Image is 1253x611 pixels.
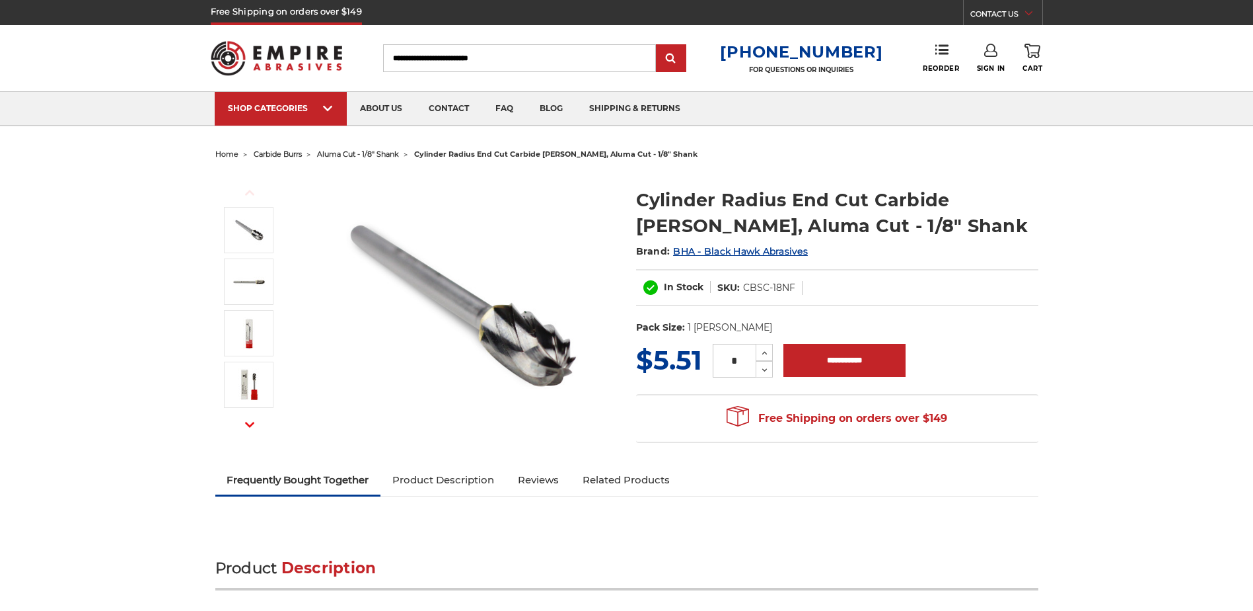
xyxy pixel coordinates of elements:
[720,65,882,74] p: FOR QUESTIONS OR INQUIRIES
[233,265,266,298] img: SC-51NF cylinder radius end cut shape carbide burr 1/8" shank
[576,92,694,126] a: shipping & returns
[977,64,1005,73] span: Sign In
[233,214,266,247] img: ball nose cylinder aluma cut die grinder bit
[526,92,576,126] a: blog
[228,103,334,113] div: SHOP CATEGORIES
[234,179,266,207] button: Previous
[380,466,506,495] a: Product Description
[727,405,947,432] span: Free Shipping on orders over $149
[673,245,808,257] a: BHA - Black Hawk Abrasives
[636,187,1038,239] h1: Cylinder Radius End Cut Carbide [PERSON_NAME], Aluma Cut - 1/8" Shank
[688,321,772,335] dd: 1 [PERSON_NAME]
[233,317,266,350] img: Cylindrical radius end cut aluma cut carbide burr - 1/8 inch shank
[1022,64,1042,73] span: Cart
[414,149,698,159] span: cylinder radius end cut carbide [PERSON_NAME], aluma cut - 1/8" shank
[211,32,343,84] img: Empire Abrasives
[717,281,740,295] dt: SKU:
[970,7,1042,25] a: CONTACT US
[215,466,381,495] a: Frequently Bought Together
[328,173,592,438] img: ball nose cylinder aluma cut die grinder bit
[234,411,266,439] button: Next
[636,321,685,335] dt: Pack Size:
[281,559,376,577] span: Description
[923,64,959,73] span: Reorder
[743,281,795,295] dd: CBSC-18NF
[233,368,266,401] img: 1/8" cylinder radius end cut aluma cut carbide bur
[720,42,882,61] a: [PHONE_NUMBER]
[254,149,302,159] a: carbide burrs
[1022,44,1042,73] a: Cart
[636,344,702,376] span: $5.51
[347,92,415,126] a: about us
[664,281,703,293] span: In Stock
[658,46,684,72] input: Submit
[506,466,571,495] a: Reviews
[482,92,526,126] a: faq
[215,149,238,159] a: home
[215,559,277,577] span: Product
[923,44,959,72] a: Reorder
[317,149,399,159] a: aluma cut - 1/8" shank
[636,245,670,257] span: Brand:
[415,92,482,126] a: contact
[571,466,682,495] a: Related Products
